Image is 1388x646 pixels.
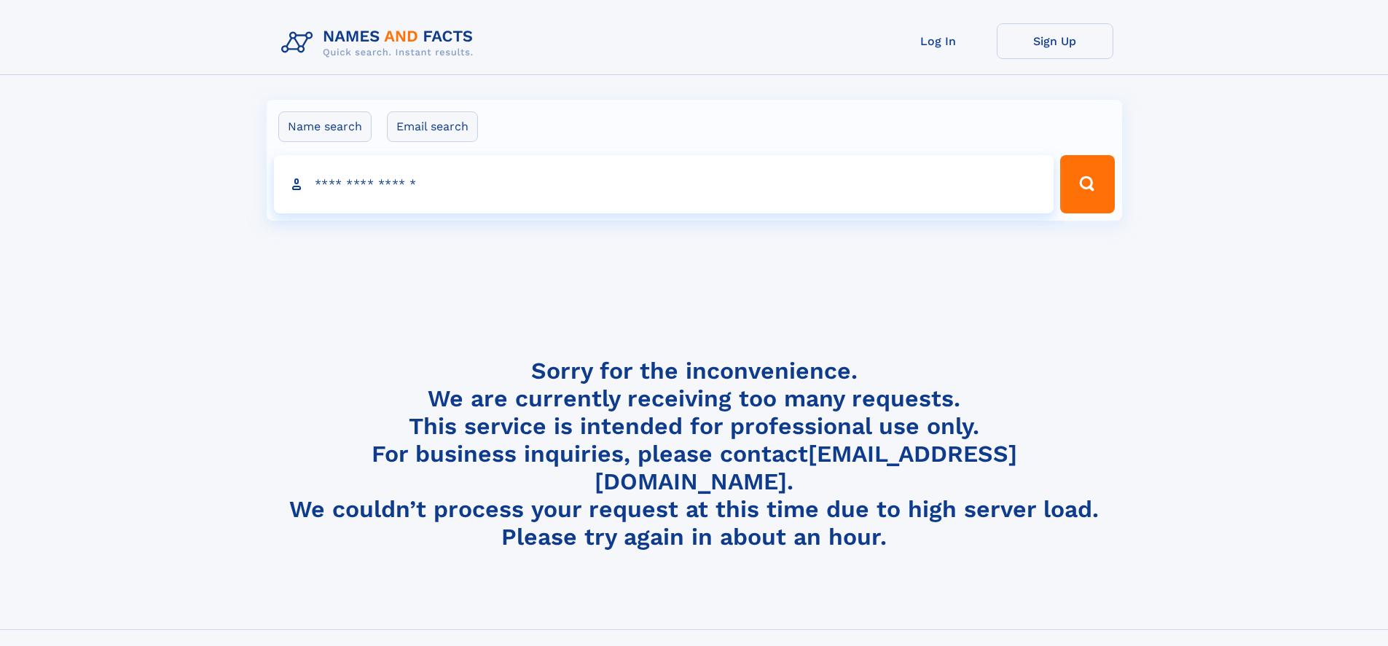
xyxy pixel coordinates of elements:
[880,23,997,59] a: Log In
[997,23,1113,59] a: Sign Up
[1060,155,1114,213] button: Search Button
[278,111,372,142] label: Name search
[387,111,478,142] label: Email search
[274,155,1054,213] input: search input
[595,440,1017,495] a: [EMAIL_ADDRESS][DOMAIN_NAME]
[275,357,1113,551] h4: Sorry for the inconvenience. We are currently receiving too many requests. This service is intend...
[275,23,485,63] img: Logo Names and Facts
